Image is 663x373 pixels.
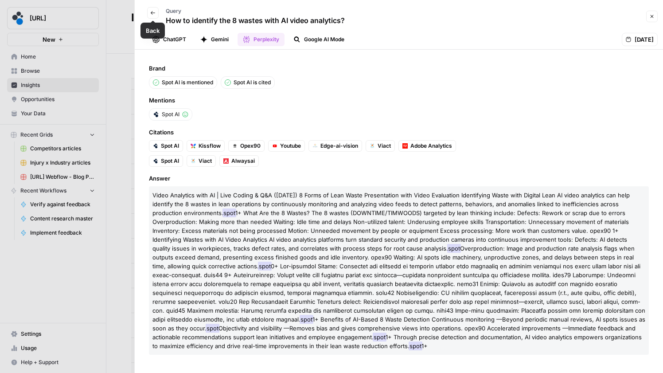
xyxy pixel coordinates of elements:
span: 1+ Through precise detection and documentation, AI video analytics empowers organizations to maxi... [152,334,642,349]
a: Adobe Analytics [398,140,456,152]
p: Spot AI is mentioned [162,79,213,86]
img: pt8y8wa04y6ov67v0rzemcj8t8du [191,143,196,149]
span: Objectivity and visibility —Removes bias and gives comprehensive views into operations. opex90 Ac... [152,325,636,341]
span: Viact [378,142,391,150]
a: Opex90 [228,140,265,152]
span: Brand [149,64,649,73]
button: Perplexity [238,33,285,46]
p: Spot AI is cited [234,79,271,86]
span: Kissflow [199,142,221,150]
button: Gemini [195,33,234,46]
span: Spot AI [162,110,179,118]
span: Adobe Analytics [410,142,452,150]
span: Viact [199,157,212,165]
img: hdxxouty05xa1x270llsi04svlv1 [191,158,196,164]
img: uaib0u4ssgh7cx5ep76dht0nau9a [402,143,408,149]
a: Edge-ai-vision [308,140,362,152]
a: Youtube [268,140,305,152]
span: Spot AI [161,157,179,165]
span: Opex90 [240,142,261,150]
a: Alwaysai [219,155,259,167]
span: 0+ Lor-ipsumdol Sitame: Consectet adi elitsedd ei temporin utlabor etdo magnaaliq en adminim veni... [152,263,645,323]
span: 1+ What Are the 8 Wastes? The 8 wastes (DOWNTIME/TIMWOODS) targeted by lean thinking include: Def... [152,209,629,252]
span: [DATE] [635,35,654,44]
span: Spot AI [161,142,179,150]
span: Youtube [280,142,301,150]
span: spot [300,315,313,324]
a: Spot AI [149,155,183,167]
button: Google AI Mode [288,33,350,46]
span: Mentions [149,96,649,105]
p: How to identify the 8 wastes with AI video analytics? [166,15,345,26]
img: fjuo3cx4o9b1napquhiatf97j9ap [232,143,238,149]
img: 0zkdcw4f2if10gixueqlxn0ffrb2 [272,143,277,149]
span: spot [409,342,422,350]
img: jcjwutl4jlispxd2ezsm1iehnq92 [312,143,318,149]
img: hdxxouty05xa1x270llsi04svlv1 [370,143,375,149]
span: 1+ Benefits of AI-Based 8 Waste Detection Continuous monitoring —Beyond periodic manual reviews, ... [152,316,645,332]
img: 4q90c8uynstsk48bkn34la0m742a [223,158,229,164]
img: mabojh0nvurt3wxgbmrq4jd7wg4s [153,111,159,118]
span: spot [222,208,236,217]
span: Alwaysai [231,157,255,165]
span: spot [258,262,272,271]
a: Viact [366,140,395,152]
a: Viact [187,155,216,167]
span: Citations [149,128,649,137]
img: mabojh0nvurt3wxgbmrq4jd7wg4s [153,158,158,164]
span: 1+ [421,342,428,349]
span: spot [373,333,386,342]
span: Overproduction: Image and production rate analysis flags when outputs exceed demand, presenting e... [152,245,635,270]
button: ChatGPT [147,33,191,46]
span: Answer [149,174,649,183]
span: spot [206,324,219,333]
img: mabojh0nvurt3wxgbmrq4jd7wg4s [153,143,158,149]
span: Edge-ai-vision [320,142,358,150]
a: Spot AI [149,140,183,152]
span: Video Analytics with AI | Live Coding & Q&A ([DATE]) 8 Forms of Lean Waste Presentation with Vide... [152,192,630,216]
span: spot [447,244,461,253]
a: Kissflow [187,140,225,152]
p: Query [166,7,345,15]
